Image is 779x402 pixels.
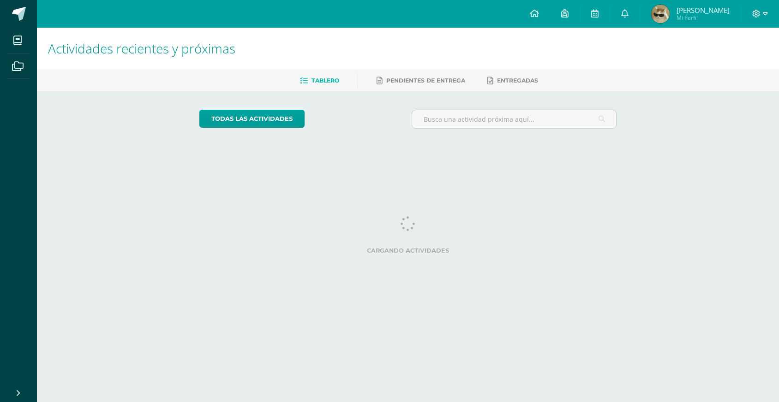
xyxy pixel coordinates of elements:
input: Busca una actividad próxima aquí... [412,110,617,128]
label: Cargando actividades [199,247,617,254]
span: Mi Perfil [677,14,730,22]
span: Actividades recientes y próximas [48,40,235,57]
span: Tablero [312,77,339,84]
a: Entregadas [487,73,538,88]
a: todas las Actividades [199,110,305,128]
span: [PERSON_NAME] [677,6,730,15]
img: 6dcbd89dfd35a910e8a80c501be8fb67.png [651,5,670,23]
span: Pendientes de entrega [386,77,465,84]
span: Entregadas [497,77,538,84]
a: Pendientes de entrega [377,73,465,88]
a: Tablero [300,73,339,88]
